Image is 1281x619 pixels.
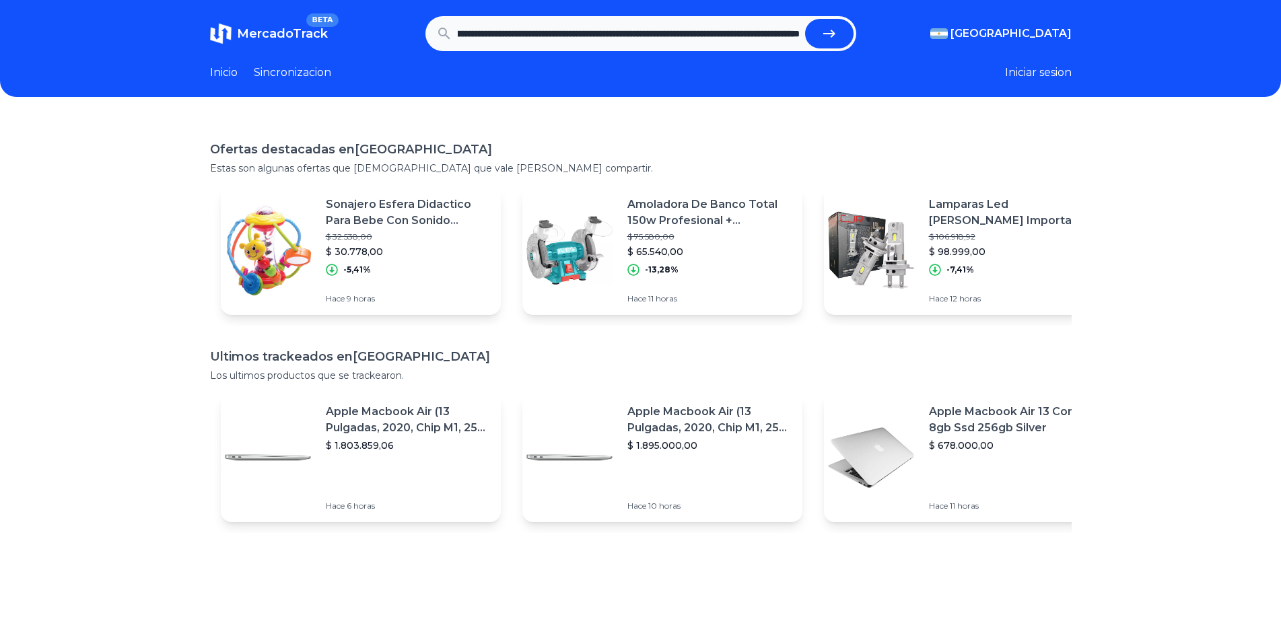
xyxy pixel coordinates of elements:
[326,196,490,229] p: Sonajero Esfera Didactico Para Bebe Con Sonido Duende Azul
[326,231,490,242] p: $ 32.538,00
[326,245,490,258] p: $ 30.778,00
[210,23,232,44] img: MercadoTrack
[627,245,792,258] p: $ 65.540,00
[221,410,315,505] img: Featured image
[326,404,490,436] p: Apple Macbook Air (13 Pulgadas, 2020, Chip M1, 256 Gb De Ssd, 8 Gb De Ram) - Plata
[929,439,1093,452] p: $ 678.000,00
[254,65,331,81] a: Sincronizacion
[326,501,490,511] p: Hace 6 horas
[627,501,792,511] p: Hace 10 horas
[210,347,1072,366] h1: Ultimos trackeados en [GEOGRAPHIC_DATA]
[221,186,501,315] a: Featured imageSonajero Esfera Didactico Para Bebe Con Sonido Duende Azul$ 32.538,00$ 30.778,00-5,...
[950,26,1072,42] span: [GEOGRAPHIC_DATA]
[929,231,1093,242] p: $ 106.918,92
[522,393,802,522] a: Featured imageApple Macbook Air (13 Pulgadas, 2020, Chip M1, 256 Gb De Ssd, 8 Gb De Ram) - Plata$...
[306,13,338,27] span: BETA
[221,203,315,297] img: Featured image
[645,264,679,275] p: -13,28%
[343,264,371,275] p: -5,41%
[929,245,1093,258] p: $ 98.999,00
[824,186,1104,315] a: Featured imageLamparas Led [PERSON_NAME] Importada Vw Virtus 80.000 Lumenes$ 106.918,92$ 98.999,0...
[627,439,792,452] p: $ 1.895.000,00
[210,369,1072,382] p: Los ultimos productos que se trackearon.
[946,264,974,275] p: -7,41%
[627,404,792,436] p: Apple Macbook Air (13 Pulgadas, 2020, Chip M1, 256 Gb De Ssd, 8 Gb De Ram) - Plata
[824,393,1104,522] a: Featured imageApple Macbook Air 13 Core I5 8gb Ssd 256gb Silver$ 678.000,00Hace 11 horas
[210,23,328,44] a: MercadoTrackBETA
[522,203,617,297] img: Featured image
[522,186,802,315] a: Featured imageAmoladora De Banco Total 150w Profesional + [PERSON_NAME] 150mm$ 75.580,00$ 65.540,...
[930,26,1072,42] button: [GEOGRAPHIC_DATA]
[627,231,792,242] p: $ 75.580,00
[929,404,1093,436] p: Apple Macbook Air 13 Core I5 8gb Ssd 256gb Silver
[221,393,501,522] a: Featured imageApple Macbook Air (13 Pulgadas, 2020, Chip M1, 256 Gb De Ssd, 8 Gb De Ram) - Plata$...
[627,196,792,229] p: Amoladora De Banco Total 150w Profesional + [PERSON_NAME] 150mm
[326,293,490,304] p: Hace 9 horas
[929,501,1093,511] p: Hace 11 horas
[627,293,792,304] p: Hace 11 horas
[824,203,918,297] img: Featured image
[824,410,918,505] img: Featured image
[1005,65,1072,81] button: Iniciar sesion
[522,410,617,505] img: Featured image
[930,28,948,39] img: Argentina
[929,196,1093,229] p: Lamparas Led [PERSON_NAME] Importada Vw Virtus 80.000 Lumenes
[210,65,238,81] a: Inicio
[929,293,1093,304] p: Hace 12 horas
[326,439,490,452] p: $ 1.803.859,06
[210,140,1072,159] h1: Ofertas destacadas en [GEOGRAPHIC_DATA]
[237,26,328,41] span: MercadoTrack
[210,161,1072,175] p: Estas son algunas ofertas que [DEMOGRAPHIC_DATA] que vale [PERSON_NAME] compartir.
